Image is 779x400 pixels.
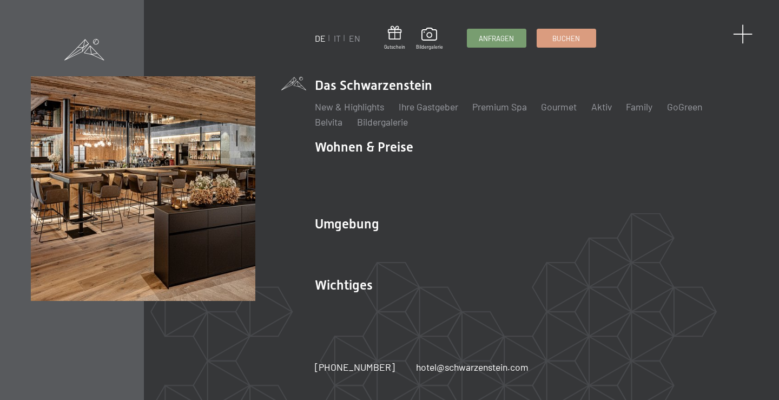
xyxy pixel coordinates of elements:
[349,33,360,43] a: EN
[552,34,580,43] span: Buchen
[467,29,526,47] a: Anfragen
[357,116,408,128] a: Bildergalerie
[416,28,443,50] a: Bildergalerie
[416,44,443,50] span: Bildergalerie
[626,101,652,113] a: Family
[315,101,384,113] a: New & Highlights
[315,33,326,43] a: DE
[384,26,405,50] a: Gutschein
[416,360,529,374] a: hotel@schwarzenstein.com
[399,101,458,113] a: Ihre Gastgeber
[591,101,612,113] a: Aktiv
[315,116,342,128] a: Belvita
[472,101,527,113] a: Premium Spa
[541,101,577,113] a: Gourmet
[537,29,596,47] a: Buchen
[667,101,702,113] a: GoGreen
[334,33,341,43] a: IT
[315,361,395,373] span: [PHONE_NUMBER]
[384,44,405,50] span: Gutschein
[479,34,514,43] span: Anfragen
[315,360,395,374] a: [PHONE_NUMBER]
